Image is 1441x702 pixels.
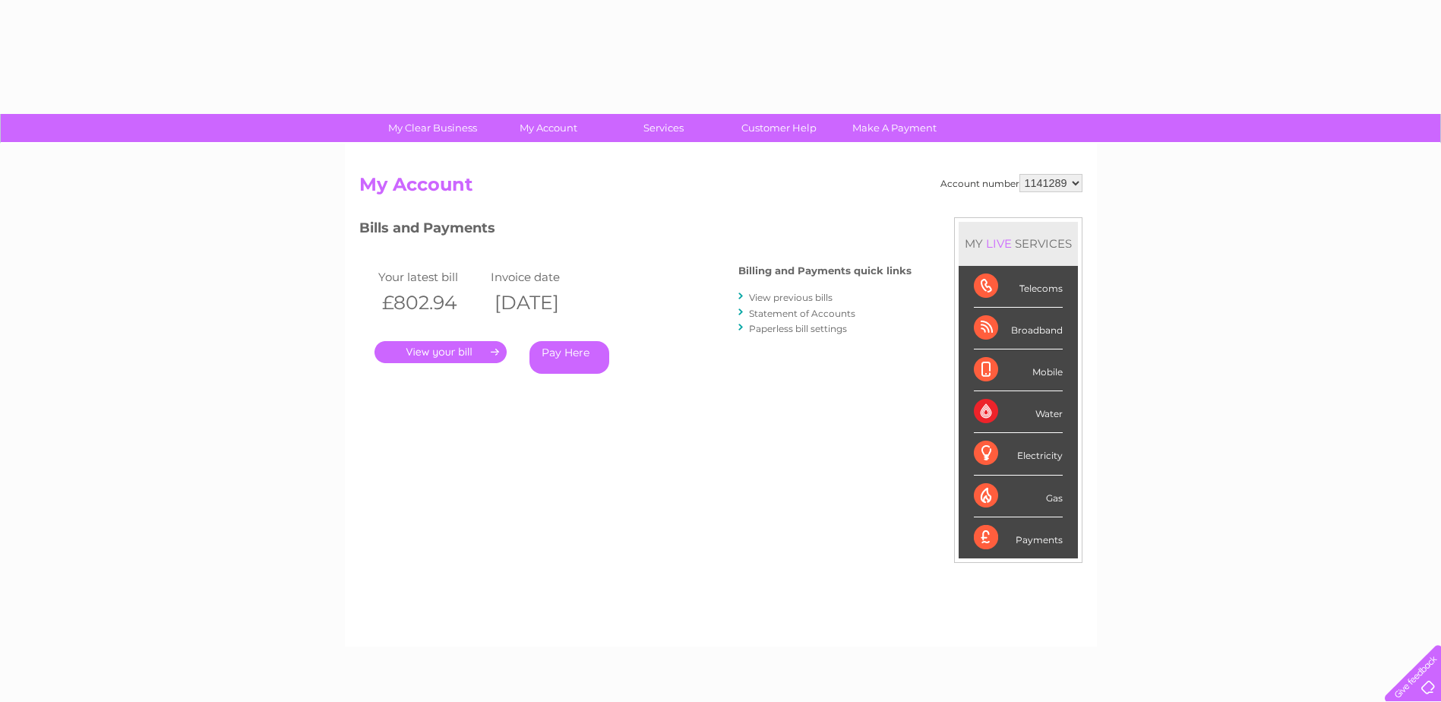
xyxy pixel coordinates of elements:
[374,287,488,318] th: £802.94
[359,217,912,244] h3: Bills and Payments
[359,174,1082,203] h2: My Account
[374,267,488,287] td: Your latest bill
[940,174,1082,192] div: Account number
[974,266,1063,308] div: Telecoms
[487,287,600,318] th: [DATE]
[959,222,1078,265] div: MY SERVICES
[485,114,611,142] a: My Account
[974,391,1063,433] div: Water
[832,114,957,142] a: Make A Payment
[370,114,495,142] a: My Clear Business
[974,308,1063,349] div: Broadband
[487,267,600,287] td: Invoice date
[974,517,1063,558] div: Payments
[974,349,1063,391] div: Mobile
[716,114,842,142] a: Customer Help
[749,292,833,303] a: View previous bills
[529,341,609,374] a: Pay Here
[601,114,726,142] a: Services
[974,433,1063,475] div: Electricity
[749,323,847,334] a: Paperless bill settings
[374,341,507,363] a: .
[749,308,855,319] a: Statement of Accounts
[738,265,912,277] h4: Billing and Payments quick links
[974,476,1063,517] div: Gas
[983,236,1015,251] div: LIVE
